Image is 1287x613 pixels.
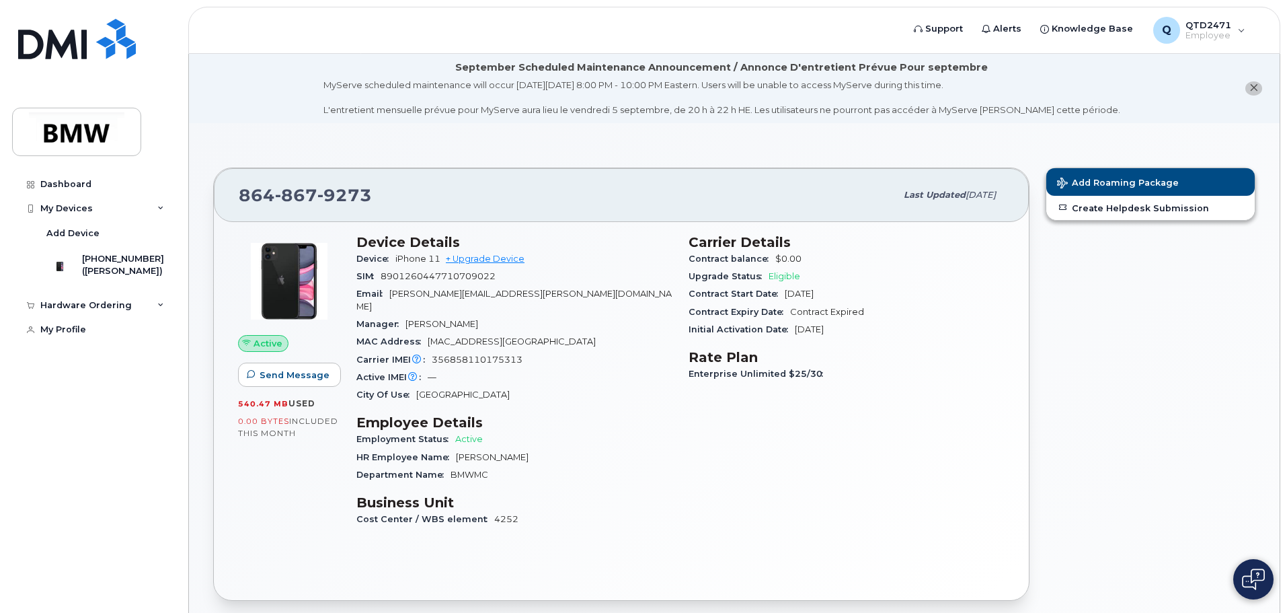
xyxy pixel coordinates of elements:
div: September Scheduled Maintenance Announcement / Annonce D'entretient Prévue Pour septembre [455,61,988,75]
span: [DATE] [795,324,824,334]
span: Cost Center / WBS element [356,514,494,524]
a: Create Helpdesk Submission [1046,196,1255,220]
span: [PERSON_NAME] [456,452,529,462]
span: Manager [356,319,405,329]
span: Contract balance [689,254,775,264]
span: 540.47 MB [238,399,288,408]
span: — [428,372,436,382]
span: [MAC_ADDRESS][GEOGRAPHIC_DATA] [428,336,596,347]
span: 0.00 Bytes [238,417,289,426]
span: 867 [275,185,317,205]
span: included this month [238,416,338,438]
span: $0.00 [775,254,802,264]
span: City Of Use [356,390,416,400]
span: Eligible [769,271,800,281]
span: Device [356,254,395,264]
h3: Carrier Details [689,234,1005,250]
span: Active IMEI [356,372,428,382]
span: 8901260447710709022 [381,271,496,281]
span: Contract Expired [790,307,864,317]
span: BMWMC [451,470,488,480]
span: [PERSON_NAME][EMAIL_ADDRESS][PERSON_NAME][DOMAIN_NAME] [356,289,672,311]
span: Add Roaming Package [1057,178,1179,190]
img: Open chat [1242,569,1265,590]
span: HR Employee Name [356,452,456,462]
h3: Employee Details [356,414,672,431]
span: Active [455,434,483,444]
span: Department Name [356,470,451,480]
span: MAC Address [356,336,428,347]
span: [GEOGRAPHIC_DATA] [416,390,510,400]
button: close notification [1245,81,1262,96]
span: 864 [239,185,372,205]
span: iPhone 11 [395,254,440,264]
span: Active [253,337,282,350]
h3: Device Details [356,234,672,250]
span: Contract Start Date [689,289,785,299]
span: Last updated [904,190,966,200]
span: SIM [356,271,381,281]
span: used [288,398,315,408]
a: + Upgrade Device [446,254,524,264]
span: Initial Activation Date [689,324,795,334]
button: Add Roaming Package [1046,168,1255,196]
span: Carrier IMEI [356,355,432,365]
h3: Business Unit [356,495,672,511]
img: iPhone_11.jpg [249,241,329,322]
div: MyServe scheduled maintenance will occur [DATE][DATE] 8:00 PM - 10:00 PM Eastern. Users will be u... [323,79,1120,116]
h3: Rate Plan [689,349,1005,365]
span: Employment Status [356,434,455,444]
span: 4252 [494,514,518,524]
button: Send Message [238,363,341,387]
span: Contract Expiry Date [689,307,790,317]
span: 356858110175313 [432,355,522,365]
span: Enterprise Unlimited $25/30 [689,369,830,379]
span: [DATE] [785,289,814,299]
span: Email [356,289,389,299]
span: 9273 [317,185,372,205]
span: [DATE] [966,190,996,200]
span: Send Message [260,369,329,382]
span: Upgrade Status [689,271,769,281]
span: [PERSON_NAME] [405,319,478,329]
